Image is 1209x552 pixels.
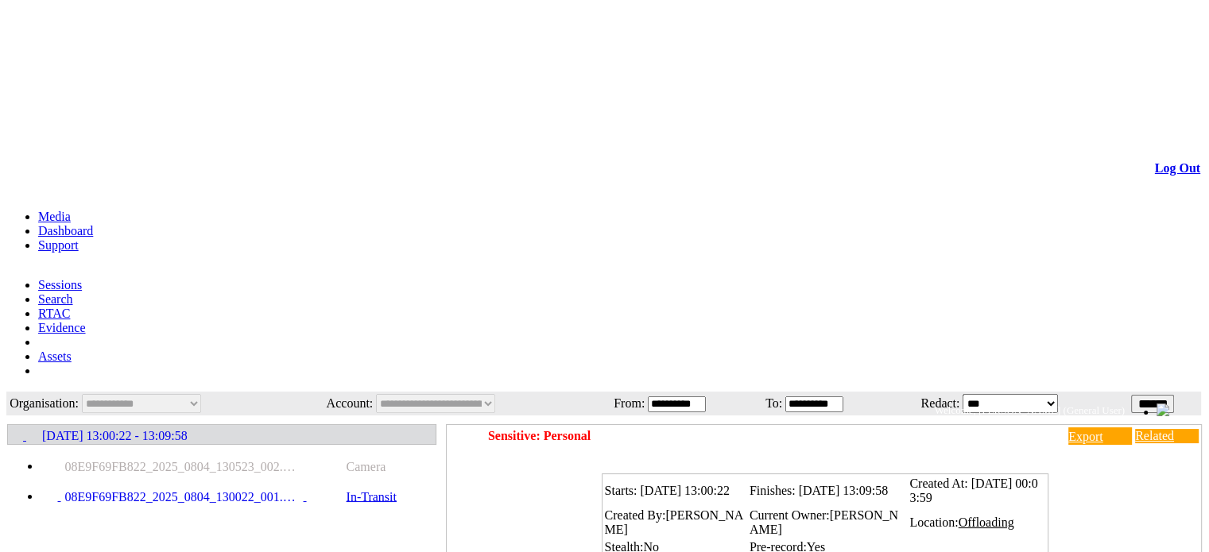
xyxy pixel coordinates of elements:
a: Log Out [1155,161,1200,175]
span: [DATE] 00:03:59 [909,477,1037,504]
td: Location: [909,508,1045,538]
a: Dashboard [38,224,93,237]
td: Redact: [889,393,960,414]
td: Current Owner: [749,508,907,538]
a: Media [38,210,71,223]
span: Offloading [959,515,1014,529]
a: RTAC [38,307,70,320]
a: Related [1135,429,1199,443]
a: Export [1068,427,1132,445]
a: Sessions [38,278,82,291]
a: [DATE] 13:00:22 - 13:09:58 [9,426,435,443]
td: Account: [291,393,374,414]
span: Finishes: [750,484,796,497]
span: [DATE] 13:00:22 [640,484,729,497]
img: video24_pre.svg [41,488,58,506]
td: From: [589,393,645,414]
a: Assets [38,349,72,363]
span: [PERSON_NAME] [605,508,744,536]
span: [DATE] 13:09:58 [799,484,888,497]
td: To: [751,393,783,414]
td: Created By: [604,508,747,538]
span: Welcome, [PERSON_NAME] (General User) [935,404,1125,416]
a: 08E9F69FB822_2025_0804_130022_001.MP4 In-Transit [41,489,405,503]
span: [DATE] 13:00:22 - 13:09:58 [42,429,188,443]
span: [PERSON_NAME] [750,508,898,536]
span: 08E9F69FB822_2025_0804_130022_001.MP4 [61,490,304,504]
a: Evidence [38,321,86,334]
span: Created At: [909,477,967,490]
span: Camera [307,460,394,473]
img: video24.svg [41,458,58,476]
td: Sensitive: Personal [487,427,1027,446]
td: Organisation: [8,393,79,414]
span: In-Transit [307,490,405,504]
a: Search [38,292,73,306]
span: 08E9F69FB822_2025_0804_130523_002.MP4 [61,460,304,474]
span: Starts: [605,484,637,497]
img: bell24.png [1157,403,1169,416]
a: Support [38,238,79,252]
